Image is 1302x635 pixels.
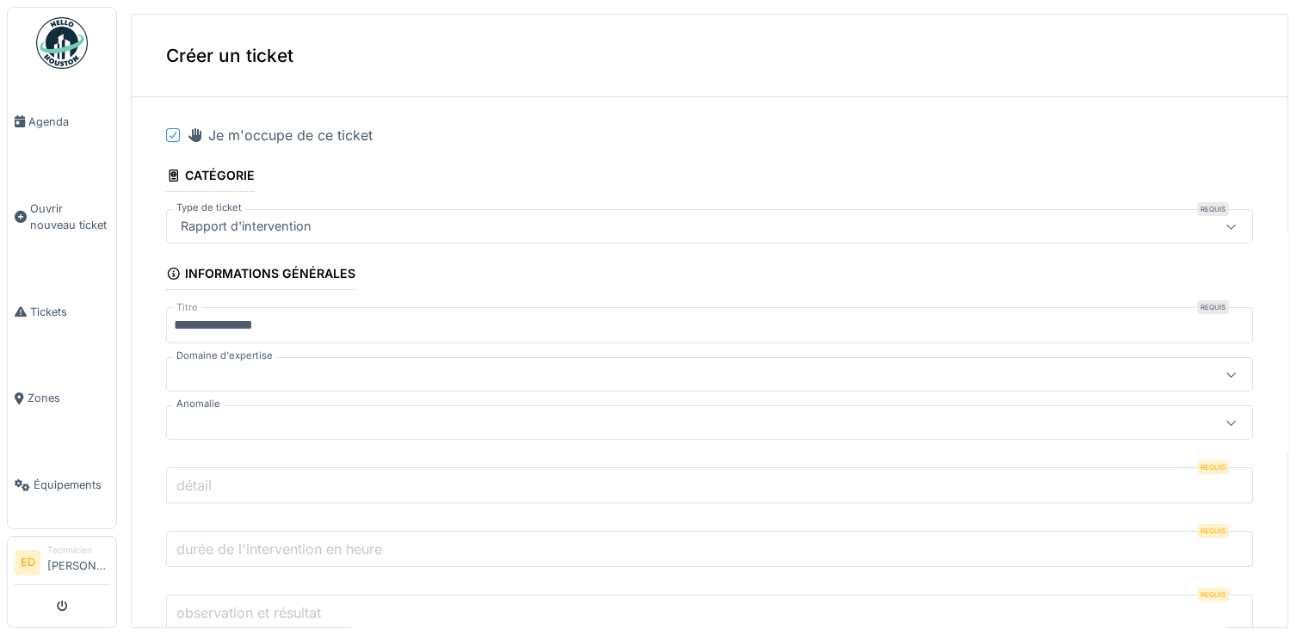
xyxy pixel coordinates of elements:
div: Créer un ticket [132,15,1287,97]
div: Je m'occupe de ce ticket [187,125,373,145]
div: Requis [1197,300,1229,314]
span: Agenda [28,114,109,130]
span: Ouvrir nouveau ticket [30,200,109,233]
label: observation et résultat [173,602,324,623]
div: Rapport d'intervention [174,217,318,236]
div: Requis [1197,460,1229,474]
label: détail [173,475,215,496]
label: Domaine d'expertise [173,348,276,363]
div: Requis [1197,524,1229,538]
a: ED Technicien[PERSON_NAME] [15,544,109,585]
a: Tickets [8,268,116,355]
div: Requis [1197,202,1229,216]
span: Équipements [34,477,109,493]
label: durée de l'intervention en heure [173,539,386,559]
div: Requis [1197,588,1229,601]
div: Technicien [47,544,109,557]
div: Informations générales [166,261,355,290]
li: [PERSON_NAME] [47,544,109,581]
img: Badge_color-CXgf-gQk.svg [36,17,88,69]
a: Zones [8,355,116,442]
li: ED [15,550,40,576]
label: Anomalie [173,397,224,411]
span: Zones [28,390,109,406]
a: Agenda [8,78,116,165]
span: Tickets [30,304,109,320]
a: Ouvrir nouveau ticket [8,165,116,268]
a: Équipements [8,441,116,528]
label: Titre [173,300,201,315]
div: Catégorie [166,163,255,192]
label: Type de ticket [173,200,245,215]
